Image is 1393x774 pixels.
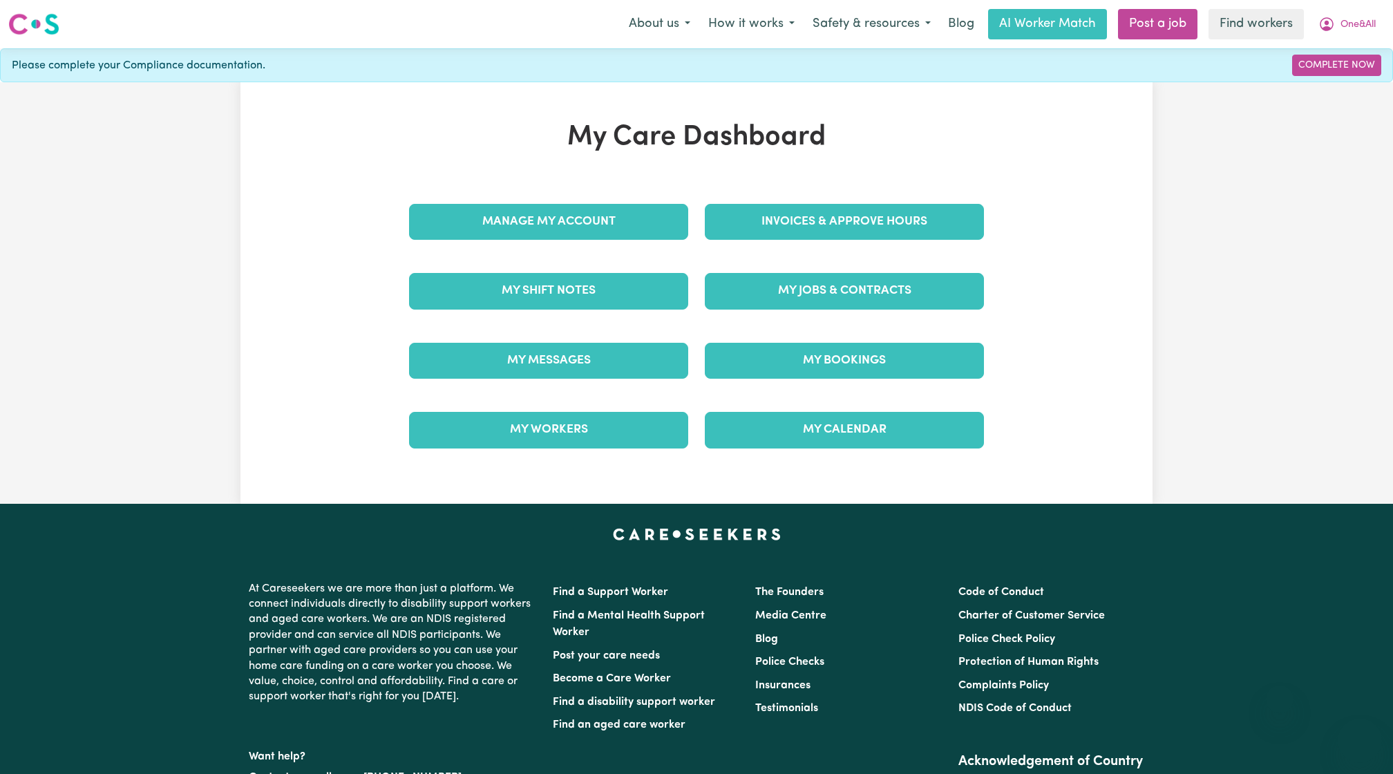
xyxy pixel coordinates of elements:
a: Careseekers logo [8,8,59,40]
img: Careseekers logo [8,12,59,37]
a: Testimonials [755,703,818,714]
a: Find workers [1209,9,1304,39]
button: Safety & resources [804,10,940,39]
iframe: Button to launch messaging window [1338,719,1382,763]
h2: Acknowledgement of Country [958,753,1144,770]
a: Insurances [755,680,811,691]
a: Manage My Account [409,204,688,240]
a: Blog [755,634,778,645]
a: Invoices & Approve Hours [705,204,984,240]
a: Protection of Human Rights [958,657,1099,668]
h1: My Care Dashboard [401,121,992,154]
a: The Founders [755,587,824,598]
button: How it works [699,10,804,39]
a: Post your care needs [553,650,660,661]
iframe: Close message [1266,686,1293,713]
span: One&All [1340,17,1376,32]
a: Complete Now [1292,55,1381,76]
span: Please complete your Compliance documentation. [12,57,265,74]
a: Find an aged care worker [553,719,685,730]
a: Complaints Policy [958,680,1049,691]
a: My Workers [409,412,688,448]
a: Find a Support Worker [553,587,668,598]
p: At Careseekers we are more than just a platform. We connect individuals directly to disability su... [249,576,536,710]
a: Charter of Customer Service [958,610,1105,621]
button: My Account [1309,10,1385,39]
a: Media Centre [755,610,826,621]
a: Find a disability support worker [553,697,715,708]
a: NDIS Code of Conduct [958,703,1072,714]
a: Careseekers home page [613,529,781,540]
a: Blog [940,9,983,39]
p: Want help? [249,744,536,764]
a: My Calendar [705,412,984,448]
a: My Shift Notes [409,273,688,309]
a: Become a Care Worker [553,673,671,684]
a: Code of Conduct [958,587,1044,598]
a: Police Checks [755,657,824,668]
a: Police Check Policy [958,634,1055,645]
a: My Bookings [705,343,984,379]
a: Find a Mental Health Support Worker [553,610,705,638]
button: About us [620,10,699,39]
a: Post a job [1118,9,1197,39]
a: My Jobs & Contracts [705,273,984,309]
a: AI Worker Match [988,9,1107,39]
a: My Messages [409,343,688,379]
